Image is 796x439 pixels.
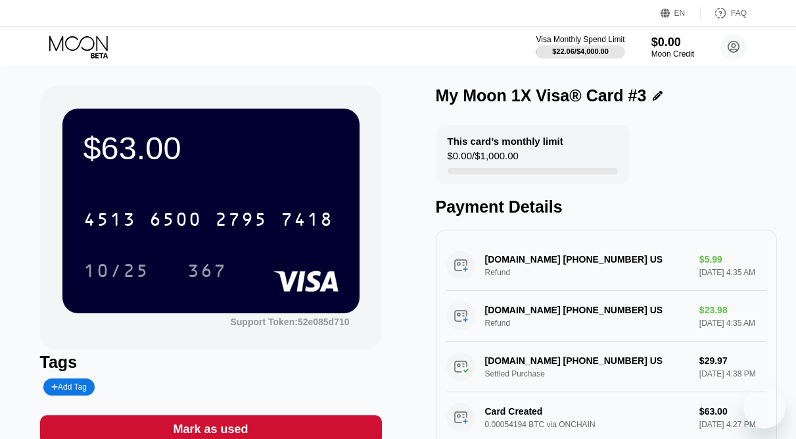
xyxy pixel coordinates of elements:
[40,353,382,372] div: Tags
[552,47,609,55] div: $22.06 / $4,000.00
[448,150,519,168] div: $0.00 / $1,000.00
[536,35,624,59] div: Visa Monthly Spend Limit$22.06/$4,000.00
[281,211,333,232] div: 7418
[651,49,694,59] div: Moon Credit
[74,254,159,287] div: 10/25
[674,9,686,18] div: EN
[43,378,95,396] div: Add Tag
[177,254,237,287] div: 367
[536,35,624,44] div: Visa Monthly Spend Limit
[743,386,785,428] iframe: Button to launch messaging window
[651,36,694,49] div: $0.00
[215,211,268,232] div: 2795
[187,262,227,283] div: 367
[731,9,747,18] div: FAQ
[83,211,136,232] div: 4513
[448,136,563,147] div: This card’s monthly limit
[230,317,349,327] div: Support Token: 52e085d710
[173,422,248,437] div: Mark as used
[230,317,349,327] div: Support Token:52e085d710
[83,262,149,283] div: 10/25
[83,130,339,167] div: $63.00
[661,7,701,20] div: EN
[436,197,778,217] div: Payment Details
[51,382,87,392] div: Add Tag
[701,7,747,20] div: FAQ
[436,86,647,105] div: My Moon 1X Visa® Card #3
[651,36,694,59] div: $0.00Moon Credit
[76,203,341,236] div: 4513650027957418
[149,211,202,232] div: 6500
